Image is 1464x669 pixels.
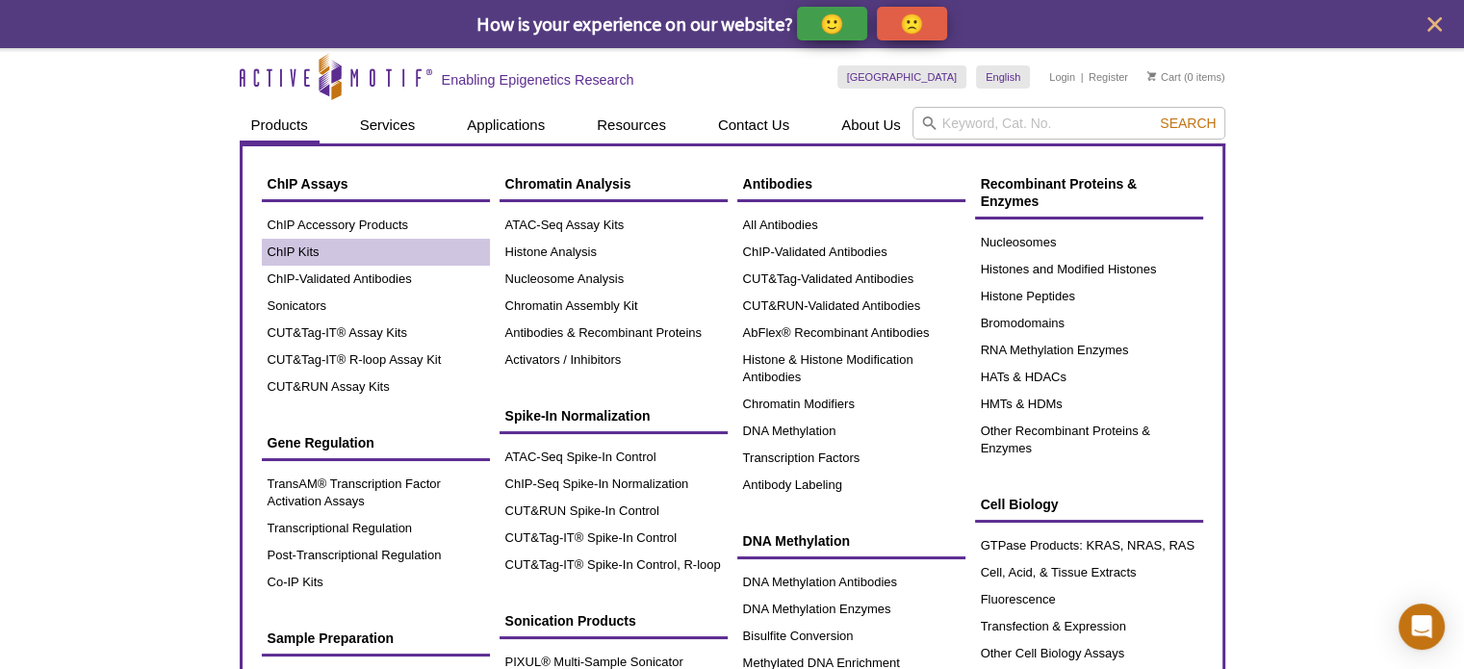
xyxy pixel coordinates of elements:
[912,107,1225,140] input: Keyword, Cat. No.
[500,525,728,552] a: CUT&Tag-IT® Spike-In Control
[262,515,490,542] a: Transcriptional Regulation
[262,373,490,400] a: CUT&RUN Assay Kits
[975,364,1203,391] a: HATs & HDACs
[737,239,965,266] a: ChIP-Validated Antibodies
[1147,65,1225,89] li: (0 items)
[975,532,1203,559] a: GTPase Products: KRAS, NRAS, RAS
[737,523,965,559] a: DNA Methylation
[262,239,490,266] a: ChIP Kits
[737,472,965,499] a: Antibody Labeling
[975,229,1203,256] a: Nucleosomes
[820,12,844,36] p: 🙂
[262,166,490,202] a: ChIP Assays
[1147,70,1181,84] a: Cart
[737,623,965,650] a: Bisulfite Conversion
[500,444,728,471] a: ATAC-Seq Spike-In Control
[737,266,965,293] a: CUT&Tag-Validated Antibodies
[500,293,728,320] a: Chromatin Assembly Kit
[500,166,728,202] a: Chromatin Analysis
[737,320,965,347] a: AbFlex® Recombinant Antibodies
[262,471,490,515] a: TransAM® Transcription Factor Activation Assays
[1081,65,1084,89] li: |
[975,640,1203,667] a: Other Cell Biology Assays
[268,630,395,646] span: Sample Preparation
[975,613,1203,640] a: Transfection & Expression
[348,107,427,143] a: Services
[500,320,728,347] a: Antibodies & Recombinant Proteins
[975,310,1203,337] a: Bromodomains
[737,569,965,596] a: DNA Methylation Antibodies
[975,166,1203,219] a: Recombinant Proteins & Enzymes
[975,586,1203,613] a: Fluorescence
[262,425,490,461] a: Gene Regulation
[500,239,728,266] a: Histone Analysis
[442,71,634,89] h2: Enabling Epigenetics Research
[737,212,965,239] a: All Antibodies
[737,166,965,202] a: Antibodies
[500,266,728,293] a: Nucleosome Analysis
[976,65,1030,89] a: English
[455,107,556,143] a: Applications
[262,347,490,373] a: CUT&Tag-IT® R-loop Assay Kit
[262,620,490,656] a: Sample Preparation
[262,266,490,293] a: ChIP-Validated Antibodies
[500,552,728,579] a: CUT&Tag-IT® Spike-In Control, R-loop
[240,107,320,143] a: Products
[585,107,678,143] a: Resources
[737,293,965,320] a: CUT&RUN-Validated Antibodies
[975,559,1203,586] a: Cell, Acid, & Tissue Extracts
[262,212,490,239] a: ChIP Accessory Products
[500,471,728,498] a: ChIP-Seq Spike-In Normalization
[505,613,636,629] span: Sonication Products
[1049,70,1075,84] a: Login
[981,176,1138,209] span: Recombinant Proteins & Enzymes
[737,391,965,418] a: Chromatin Modifiers
[262,569,490,596] a: Co-IP Kits
[1160,116,1216,131] span: Search
[737,418,965,445] a: DNA Methylation
[837,65,967,89] a: [GEOGRAPHIC_DATA]
[737,347,965,391] a: Histone & Histone Modification Antibodies
[975,486,1203,523] a: Cell Biology
[1089,70,1128,84] a: Register
[500,398,728,434] a: Spike-In Normalization
[500,603,728,639] a: Sonication Products
[737,596,965,623] a: DNA Methylation Enzymes
[1147,71,1156,81] img: Your Cart
[268,435,374,450] span: Gene Regulation
[268,176,348,192] span: ChIP Assays
[975,283,1203,310] a: Histone Peptides
[743,533,850,549] span: DNA Methylation
[262,542,490,569] a: Post-Transcriptional Regulation
[975,391,1203,418] a: HMTs & HDMs
[476,12,793,36] span: How is your experience on our website?
[505,176,631,192] span: Chromatin Analysis
[900,12,924,36] p: 🙁
[830,107,912,143] a: About Us
[975,256,1203,283] a: Histones and Modified Histones
[1399,604,1445,650] div: Open Intercom Messenger
[981,497,1059,512] span: Cell Biology
[1154,115,1221,132] button: Search
[500,347,728,373] a: Activators / Inhibitors
[505,408,651,424] span: Spike-In Normalization
[975,337,1203,364] a: RNA Methylation Enzymes
[975,418,1203,462] a: Other Recombinant Proteins & Enzymes
[1423,13,1447,37] button: close
[737,445,965,472] a: Transcription Factors
[706,107,801,143] a: Contact Us
[500,212,728,239] a: ATAC-Seq Assay Kits
[262,293,490,320] a: Sonicators
[743,176,812,192] span: Antibodies
[500,498,728,525] a: CUT&RUN Spike-In Control
[262,320,490,347] a: CUT&Tag-IT® Assay Kits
